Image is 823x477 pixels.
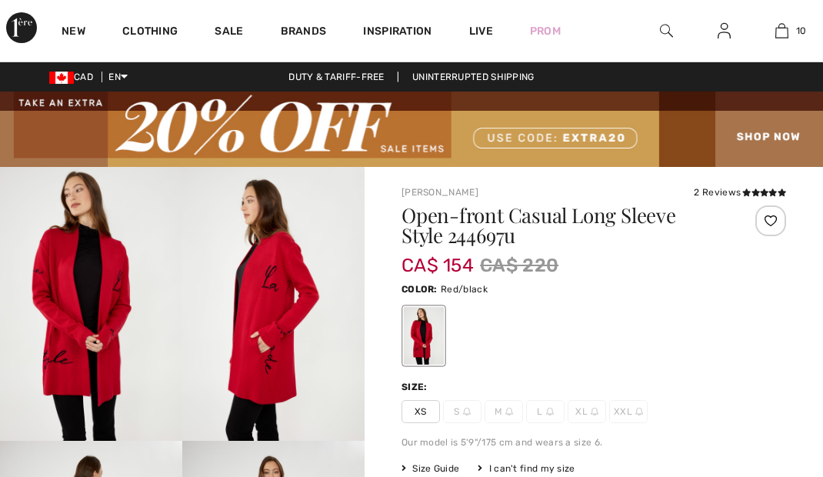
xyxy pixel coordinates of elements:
div: Red/black [404,307,444,365]
span: Color: [402,284,438,295]
span: CA$ 220 [480,252,558,279]
div: 2 Reviews [694,185,786,199]
span: S [443,400,481,423]
a: New [62,25,85,41]
span: Size Guide [402,462,459,475]
img: ring-m.svg [591,408,598,415]
h1: Open-front Casual Long Sleeve Style 244697u [402,205,722,245]
a: Clothing [122,25,178,41]
a: Brands [281,25,327,41]
img: ring-m.svg [505,408,513,415]
div: Size: [402,380,431,394]
img: search the website [660,22,673,40]
span: L [526,400,565,423]
a: Prom [530,23,561,39]
span: CAD [49,72,99,82]
div: I can't find my size [478,462,575,475]
iframe: Opens a widget where you can find more information [725,362,808,400]
span: XS [402,400,440,423]
a: Sale [215,25,243,41]
span: CA$ 154 [402,239,474,276]
img: Open-Front Casual Long Sleeve Style 244697U. 2 [182,167,365,441]
img: My Info [718,22,731,40]
img: ring-m.svg [546,408,554,415]
a: Live [469,23,493,39]
span: M [485,400,523,423]
div: Our model is 5'9"/175 cm and wears a size 6. [402,435,786,449]
img: ring-m.svg [635,408,643,415]
a: Sign In [705,22,743,41]
img: Canadian Dollar [49,72,74,84]
a: 10 [754,22,810,40]
img: 1ère Avenue [6,12,37,43]
img: My Bag [775,22,788,40]
img: ring-m.svg [463,408,471,415]
a: [PERSON_NAME] [402,187,478,198]
span: 10 [796,24,807,38]
span: XL [568,400,606,423]
span: Red/black [441,284,488,295]
span: EN [108,72,128,82]
span: XXL [609,400,648,423]
span: Inspiration [363,25,431,41]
